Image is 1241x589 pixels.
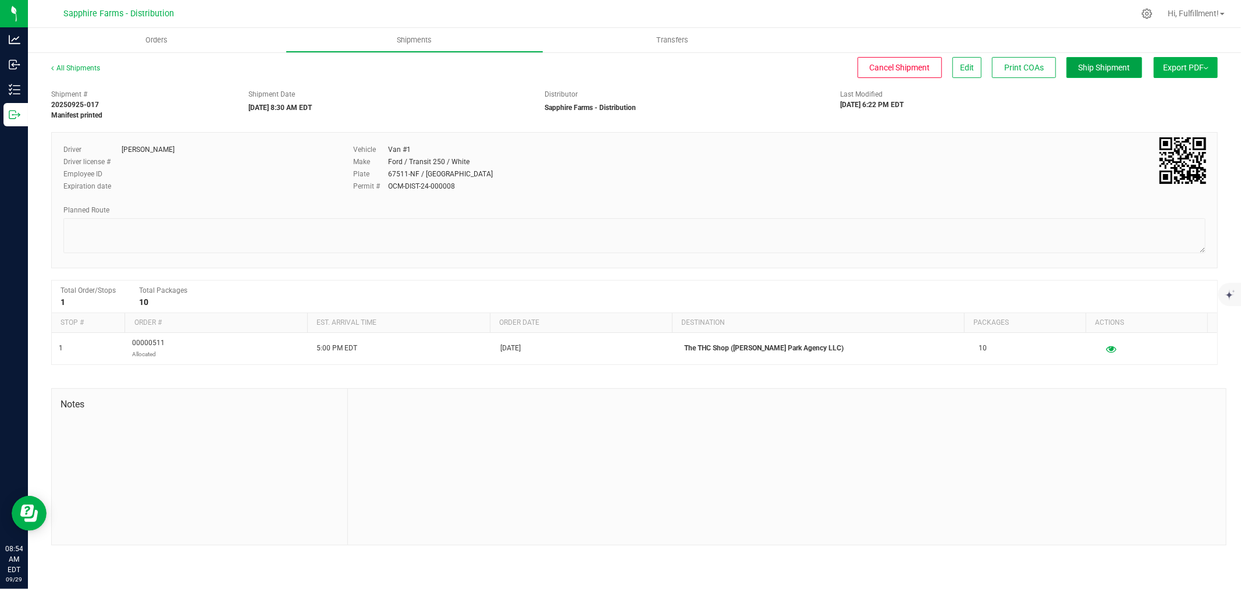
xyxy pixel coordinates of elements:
[1168,9,1219,18] span: Hi, Fulfillment!
[490,313,673,333] th: Order date
[641,35,704,45] span: Transfers
[382,35,448,45] span: Shipments
[545,104,636,112] strong: Sapphire Farms - Distribution
[960,63,974,72] span: Edit
[139,297,148,307] strong: 10
[51,64,100,72] a: All Shipments
[952,57,982,78] button: Edit
[388,169,493,179] div: 67511-NF / [GEOGRAPHIC_DATA]
[12,496,47,531] iframe: Resource center
[5,544,23,575] p: 08:54 AM EDT
[500,343,521,354] span: [DATE]
[1140,8,1154,19] div: Manage settings
[388,157,470,167] div: Ford / Transit 250 / White
[841,101,904,109] strong: [DATE] 6:22 PM EDT
[543,28,801,52] a: Transfers
[5,575,23,584] p: 09/29
[1004,63,1044,72] span: Print COAs
[964,313,1086,333] th: Packages
[28,28,286,52] a: Orders
[841,89,883,100] label: Last Modified
[317,343,357,354] span: 5:00 PM EDT
[353,144,388,155] label: Vehicle
[139,286,187,294] span: Total Packages
[63,206,109,214] span: Planned Route
[9,109,20,120] inline-svg: Outbound
[125,313,307,333] th: Order #
[51,111,102,119] strong: Manifest printed
[979,343,987,354] span: 10
[1086,313,1207,333] th: Actions
[61,286,116,294] span: Total Order/Stops
[9,84,20,95] inline-svg: Inventory
[61,297,65,307] strong: 1
[59,343,63,354] span: 1
[307,313,490,333] th: Est. arrival time
[353,157,388,167] label: Make
[133,338,165,360] span: 00000511
[9,59,20,70] inline-svg: Inbound
[684,343,965,354] p: The THC Shop ([PERSON_NAME] Park Agency LLC)
[51,101,99,109] strong: 20250925-017
[1160,137,1206,184] qrcode: 20250925-017
[51,89,231,100] span: Shipment #
[63,169,122,179] label: Employee ID
[1163,63,1208,72] span: Export PDF
[353,181,388,191] label: Permit #
[1066,57,1142,78] button: Ship Shipment
[52,313,125,333] th: Stop #
[63,157,122,167] label: Driver license #
[122,144,175,155] div: [PERSON_NAME]
[1154,57,1218,78] button: Export PDF
[63,144,122,155] label: Driver
[545,89,578,100] label: Distributor
[388,181,455,191] div: OCM-DIST-24-000008
[61,398,339,411] span: Notes
[63,181,122,191] label: Expiration date
[353,169,388,179] label: Plate
[130,35,184,45] span: Orders
[248,104,312,112] strong: [DATE] 8:30 AM EDT
[133,349,165,360] p: Allocated
[248,89,295,100] label: Shipment Date
[858,57,942,78] button: Cancel Shipment
[9,34,20,45] inline-svg: Analytics
[870,63,930,72] span: Cancel Shipment
[63,9,174,19] span: Sapphire Farms - Distribution
[1079,63,1130,72] span: Ship Shipment
[286,28,543,52] a: Shipments
[1160,137,1206,184] img: Scan me!
[388,144,411,155] div: Van #1
[992,57,1056,78] button: Print COAs
[672,313,964,333] th: Destination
